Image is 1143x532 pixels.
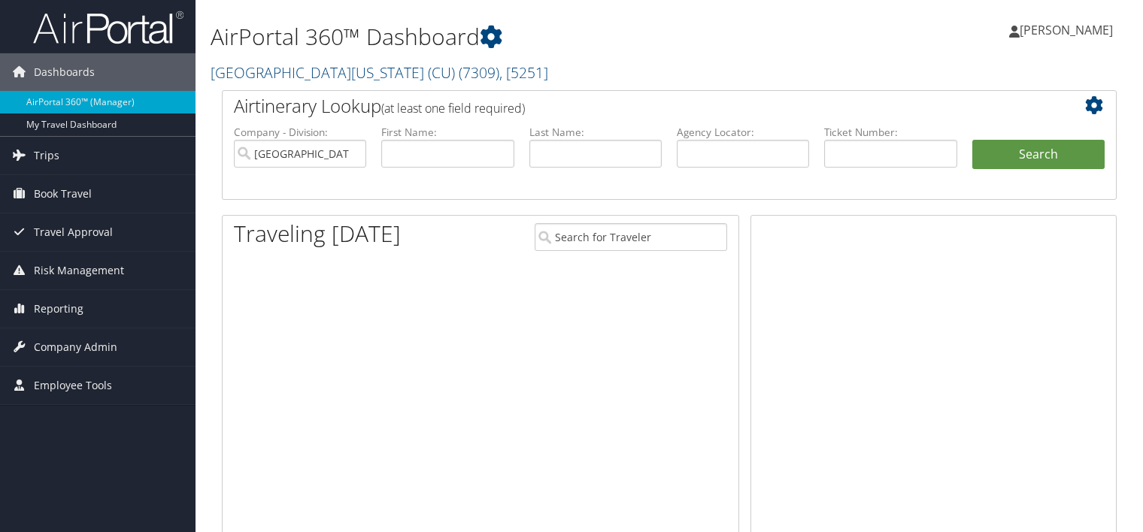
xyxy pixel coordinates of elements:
[381,125,514,140] label: First Name:
[459,62,499,83] span: ( 7309 )
[234,125,366,140] label: Company - Division:
[234,218,401,249] h1: Traveling [DATE]
[34,53,95,91] span: Dashboards
[34,175,92,213] span: Book Travel
[677,125,809,140] label: Agency Locator:
[234,93,1030,119] h2: Airtinerary Lookup
[211,21,822,53] h1: AirPortal 360™ Dashboard
[1020,22,1113,38] span: [PERSON_NAME]
[499,62,548,83] span: , [ 5251 ]
[34,137,59,174] span: Trips
[1009,8,1128,53] a: [PERSON_NAME]
[824,125,957,140] label: Ticket Number:
[529,125,662,140] label: Last Name:
[33,10,183,45] img: airportal-logo.png
[972,140,1105,170] button: Search
[34,290,83,328] span: Reporting
[535,223,727,251] input: Search for Traveler
[34,252,124,289] span: Risk Management
[34,213,113,251] span: Travel Approval
[381,100,525,116] span: (at least one field required)
[34,328,117,366] span: Company Admin
[211,62,548,83] a: [GEOGRAPHIC_DATA][US_STATE] (CU)
[34,367,112,404] span: Employee Tools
